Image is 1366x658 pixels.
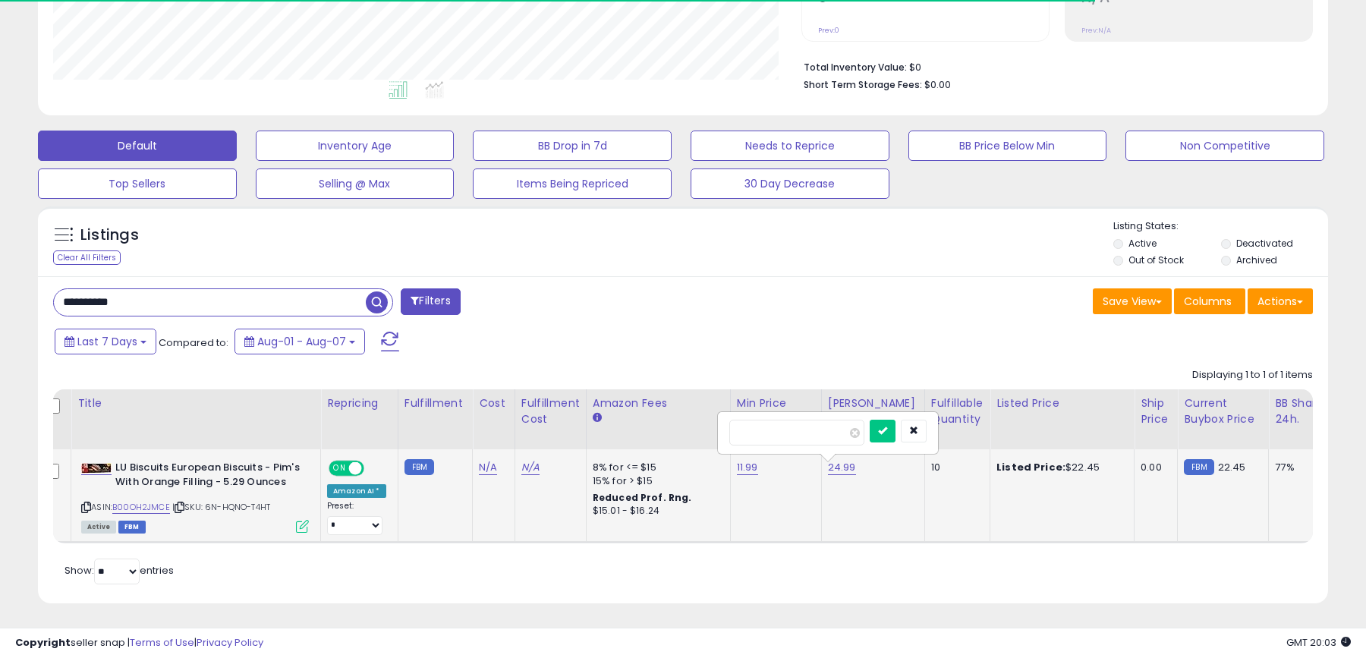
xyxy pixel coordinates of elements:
span: Compared to: [159,335,228,350]
button: Actions [1248,288,1313,314]
span: | SKU: 6N-HQNO-T4HT [172,501,270,513]
label: Out of Stock [1128,253,1184,266]
div: Ship Price [1141,395,1171,427]
div: [PERSON_NAME] [828,395,918,411]
button: BB Drop in 7d [473,131,672,161]
img: 41b6mWvXoEL._SL40_.jpg [81,463,112,474]
h5: Listings [80,225,139,246]
span: Columns [1184,294,1232,309]
small: FBM [404,459,434,475]
div: ASIN: [81,461,309,531]
button: Items Being Repriced [473,168,672,199]
span: Show: entries [65,563,174,578]
div: Fulfillable Quantity [931,395,984,427]
button: Top Sellers [38,168,237,199]
div: Repricing [327,395,392,411]
div: seller snap | | [15,636,263,650]
span: ON [330,462,349,475]
button: Filters [401,288,460,315]
div: Title [77,395,314,411]
div: 8% for <= $15 [593,461,719,474]
button: Inventory Age [256,131,455,161]
label: Active [1128,237,1157,250]
button: 30 Day Decrease [691,168,889,199]
a: 24.99 [828,460,856,475]
button: Aug-01 - Aug-07 [234,329,365,354]
div: Min Price [737,395,815,411]
a: 11.99 [737,460,758,475]
strong: Copyright [15,635,71,650]
small: FBM [1184,459,1213,475]
div: Fulfillment [404,395,466,411]
b: Listed Price: [996,460,1065,474]
span: Last 7 Days [77,334,137,349]
div: $15.01 - $16.24 [593,505,719,518]
div: 10 [931,461,978,474]
button: Columns [1174,288,1245,314]
span: 22.45 [1218,460,1246,474]
div: Cost [479,395,508,411]
p: Listing States: [1113,219,1327,234]
span: All listings currently available for purchase on Amazon [81,521,116,534]
a: N/A [521,460,540,475]
div: Amazon AI * [327,484,386,498]
span: OFF [362,462,386,475]
div: Preset: [327,501,386,535]
div: BB Share 24h. [1275,395,1330,427]
a: B00OH2JMCE [112,501,170,514]
div: Listed Price [996,395,1128,411]
a: Terms of Use [130,635,194,650]
div: $22.45 [996,461,1122,474]
button: Needs to Reprice [691,131,889,161]
a: Privacy Policy [197,635,263,650]
div: 15% for > $15 [593,474,719,488]
label: Deactivated [1236,237,1293,250]
button: Last 7 Days [55,329,156,354]
div: Fulfillment Cost [521,395,580,427]
div: Clear All Filters [53,250,121,265]
small: Amazon Fees. [593,411,602,425]
div: 77% [1275,461,1325,474]
button: Save View [1093,288,1172,314]
button: Default [38,131,237,161]
span: 2025-08-15 20:03 GMT [1286,635,1351,650]
button: Non Competitive [1125,131,1324,161]
div: Amazon Fees [593,395,724,411]
label: Archived [1236,253,1277,266]
span: FBM [118,521,146,534]
a: N/A [479,460,497,475]
button: Selling @ Max [256,168,455,199]
b: LU Biscuits European Biscuits - Pim's With Orange Filling - 5.29 Ounces [115,461,300,493]
div: Displaying 1 to 1 of 1 items [1192,368,1313,383]
b: Reduced Prof. Rng. [593,491,692,504]
span: Aug-01 - Aug-07 [257,334,346,349]
button: BB Price Below Min [908,131,1107,161]
div: 0.00 [1141,461,1166,474]
div: Current Buybox Price [1184,395,1262,427]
